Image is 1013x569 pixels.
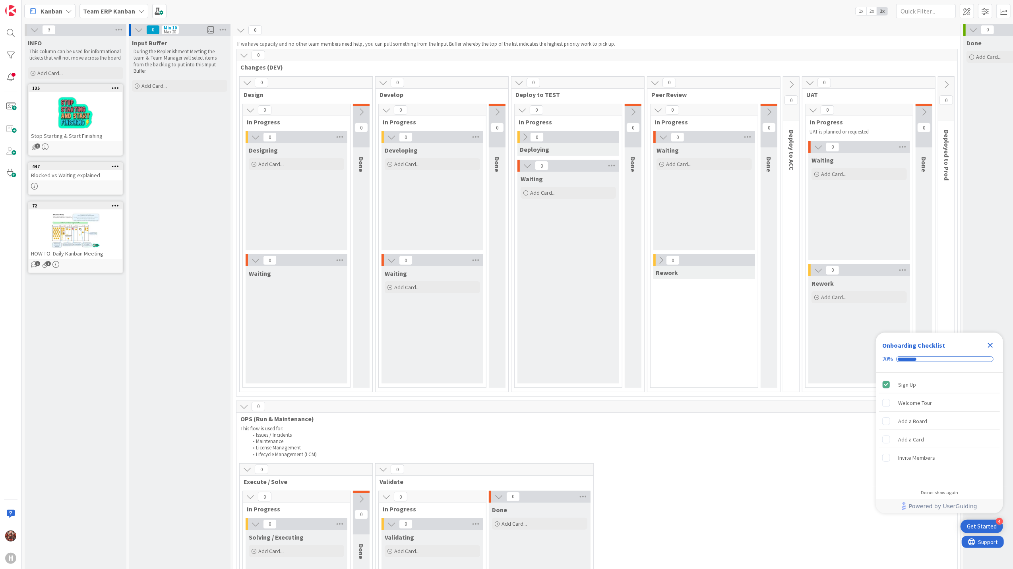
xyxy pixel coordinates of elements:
div: 4 [996,518,1003,525]
a: 447Blocked vs Waiting explained [28,162,123,195]
div: 447 [32,164,122,169]
div: Open Get Started checklist, remaining modules: 4 [961,520,1003,533]
span: OPS (Run & Maintenance) [240,415,947,423]
div: HOW TO: Daily Kanban Meeting [29,248,122,259]
span: In Progress [519,118,612,126]
div: Onboarding Checklist [882,341,945,350]
span: Deploy to ACC [788,130,796,170]
span: 0 [146,25,160,35]
span: 0 [394,492,407,501]
div: Checklist items [876,373,1003,484]
span: 0 [530,132,544,142]
span: Waiting [385,269,407,277]
span: 1x [856,7,866,15]
span: Add Card... [666,161,691,168]
span: In Progress [383,505,476,513]
div: Checklist progress: 20% [882,356,997,363]
div: Welcome Tour [898,398,932,408]
span: 1 [46,261,51,266]
span: 0 [826,265,839,275]
div: 135 [29,85,122,92]
span: UAT [806,91,925,99]
span: Add Card... [502,520,527,527]
div: 135Stop Starting & Start Finishing [29,85,122,141]
div: 72 [32,203,122,209]
span: 3x [877,7,888,15]
span: Waiting [249,269,271,277]
span: INFO [28,39,42,47]
img: JK [5,530,16,542]
li: Issues / Incidents [248,432,954,438]
span: 0 [252,402,265,411]
span: Deploy to TEST [515,91,634,99]
span: Rework [812,279,834,287]
span: Waiting [657,146,679,154]
span: Add Card... [976,53,1001,60]
div: Sign Up [898,380,916,389]
div: Footer [876,499,1003,513]
span: Done [492,506,507,514]
span: Validating [385,533,414,541]
a: 135Stop Starting & Start Finishing [28,84,123,156]
a: Powered by UserGuiding [880,499,999,513]
span: 0 [530,105,543,115]
span: Design [244,91,362,99]
span: Done [629,157,637,172]
div: Invite Members is incomplete. [879,449,1000,466]
div: 72HOW TO: Daily Kanban Meeting [29,202,122,259]
span: 0 [255,78,268,87]
div: 447Blocked vs Waiting explained [29,163,122,180]
span: 0 [821,105,834,115]
span: In Progress [655,118,748,126]
p: If we have capacity and no other team members need help, you can pull something from the Input Bu... [237,41,957,47]
div: 72 [29,202,122,209]
span: Powered by UserGuiding [909,501,977,511]
span: Designing [249,146,278,154]
span: Add Card... [394,284,420,291]
span: 0 [626,123,640,132]
span: 0 [263,255,277,265]
div: Add a Board [898,416,927,426]
span: 0 [917,123,931,132]
span: Validate [380,478,583,486]
span: 0 [255,464,268,474]
span: 0 [662,78,676,87]
span: 3 [42,25,56,35]
span: Solving / Executing [249,533,304,541]
span: In Progress [247,505,340,513]
div: Close Checklist [984,339,997,352]
span: Add Card... [394,161,420,168]
span: Developing [385,146,418,154]
span: 0 [354,123,368,132]
span: Deployed to Prod [943,130,951,180]
div: Sign Up is complete. [879,376,1000,393]
span: Add Card... [258,161,284,168]
span: Deploying [520,145,549,153]
div: Max 20 [164,30,176,34]
div: Min 10 [164,26,177,30]
p: This column can be used for informational tickets that will not move across the board [29,48,122,62]
span: 0 [391,464,404,474]
span: Develop [380,91,498,99]
span: Add Card... [821,170,846,178]
div: Do not show again [921,490,958,496]
li: Lifecycle Management (LCM) [248,451,954,458]
span: 0 [248,25,262,35]
span: Execute / Solve [244,478,362,486]
div: Add a Board is incomplete. [879,412,1000,430]
div: H [5,553,16,564]
div: 135 [32,85,122,91]
span: 2x [866,7,877,15]
img: Visit kanbanzone.com [5,5,16,16]
span: Add Card... [141,82,167,89]
span: 0 [394,105,407,115]
a: 72HOW TO: Daily Kanban Meeting [28,201,123,273]
p: UAT is planned or requested [810,129,903,135]
span: 0 [252,50,265,60]
span: 0 [258,105,271,115]
div: Blocked vs Waiting explained [29,170,122,180]
span: Waiting [521,175,543,183]
span: 0 [490,123,504,132]
li: Maintenance [248,438,954,445]
div: 20% [882,356,893,363]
